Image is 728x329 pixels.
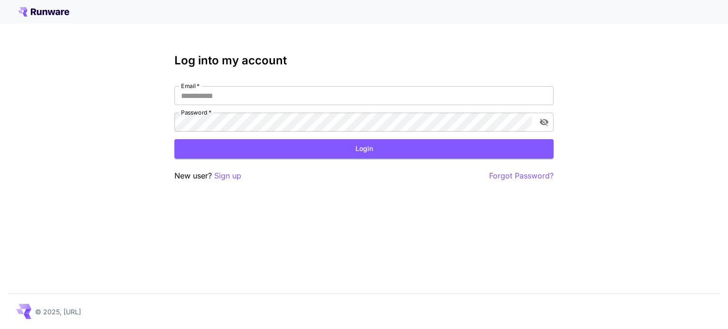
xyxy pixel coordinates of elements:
[489,170,554,182] button: Forgot Password?
[181,108,211,116] label: Password
[181,82,200,90] label: Email
[536,114,553,131] button: toggle password visibility
[174,54,554,67] h3: Log into my account
[214,170,241,182] button: Sign up
[35,307,81,317] p: © 2025, [URL]
[174,170,241,182] p: New user?
[174,139,554,159] button: Login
